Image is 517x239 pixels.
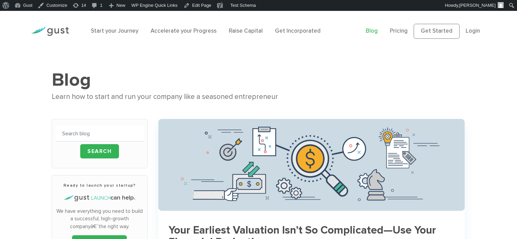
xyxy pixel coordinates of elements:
[229,28,263,34] a: Raise Capital
[366,28,378,34] a: Blog
[459,3,496,8] span: [PERSON_NAME]
[55,126,144,141] input: Search blog
[158,119,465,211] img: Startup Pricing Strategy Concepts Df0332e27679a759546818ede07d464577116d19979330954a439fea980ac7d2
[414,24,460,39] a: Get Started
[80,144,119,158] input: Search
[55,182,144,188] h3: Ready to launch your startup?
[151,28,217,34] a: Accelerate your Progress
[55,193,144,202] h4: can help.
[91,28,138,34] a: Start your Journey
[466,28,480,34] a: Login
[31,27,69,36] img: Gust Logo
[52,91,465,103] div: Learn how to start and run your company like a seasoned entrepreneur
[390,28,408,34] a: Pricing
[52,69,465,91] h1: Blog
[275,28,321,34] a: Get Incorporated
[55,207,144,231] p: We have everything you need to build a successful, high-growth companyâ€”the right way.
